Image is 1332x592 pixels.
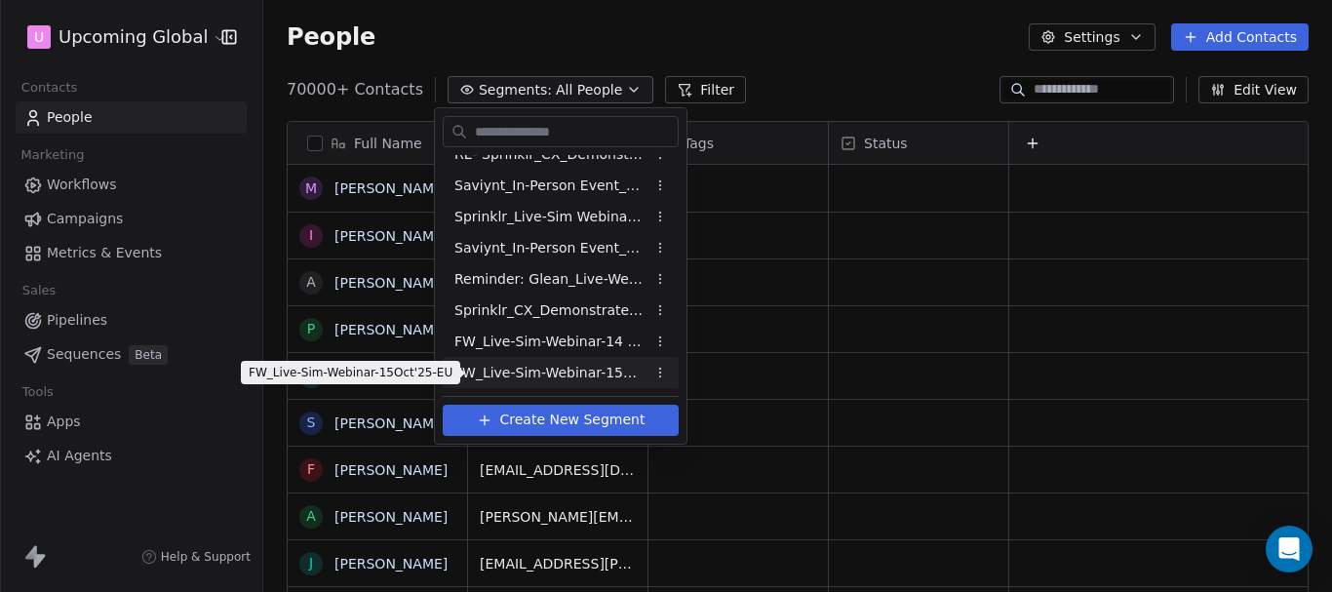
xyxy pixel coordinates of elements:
p: FW_Live-Sim-Webinar-15Oct'25-EU [249,365,452,380]
span: FW_Live-Sim-Webinar-14 Oct'25-NA [454,332,646,352]
span: FW_Live-Sim-Webinar-15Oct'25-EU [454,363,646,383]
span: Saviynt_In-Person Event_Sept & [DATE] ([GEOGRAPHIC_DATA]) [454,238,646,258]
span: Saviynt_In-Person Event_Sept & [DATE] ([GEOGRAPHIC_DATA]) [454,176,646,196]
button: Create New Segment [443,405,679,436]
span: Sprinklr_Live-Sim Webinar_[DATE] [454,207,646,227]
span: Reminder: Glean_Live-Webinar_23rdSept'25 [454,269,646,290]
span: Sprinklr_CX_Demonstrate_Reg_Drive_[DATE] [454,300,646,321]
span: Create New Segment [500,410,646,430]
